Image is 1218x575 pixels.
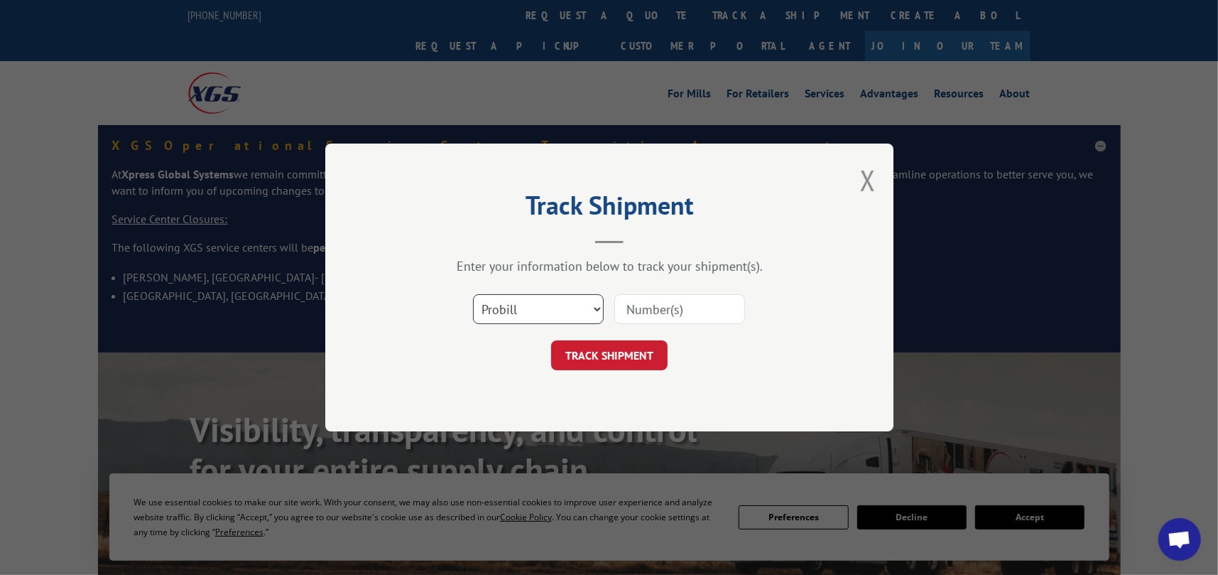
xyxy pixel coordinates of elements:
[1158,518,1201,561] a: Open chat
[396,195,822,222] h2: Track Shipment
[396,258,822,274] div: Enter your information below to track your shipment(s).
[614,294,745,324] input: Number(s)
[860,161,876,199] button: Close modal
[551,340,668,370] button: TRACK SHIPMENT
